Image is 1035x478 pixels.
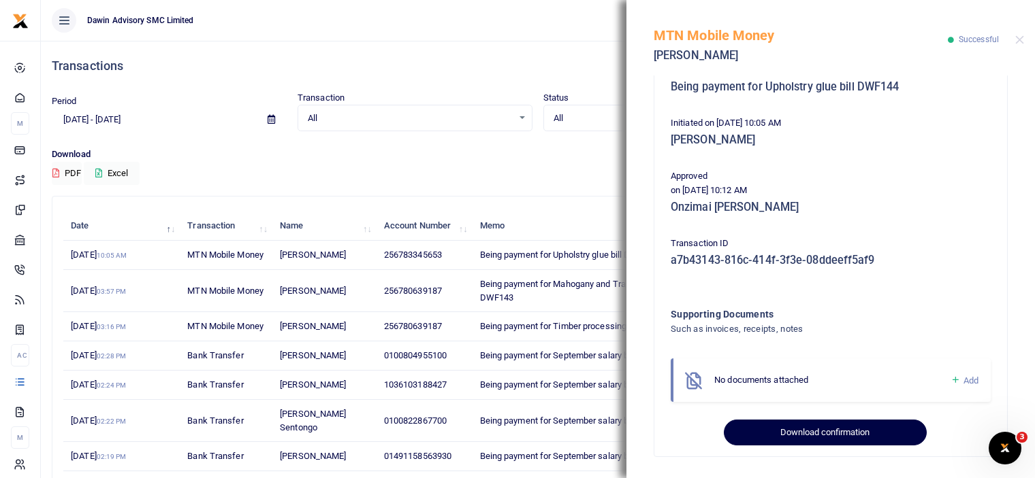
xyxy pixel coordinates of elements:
[97,453,127,460] small: 02:19 PM
[308,112,513,125] span: All
[280,379,346,390] span: [PERSON_NAME]
[71,286,126,296] span: [DATE]
[52,95,77,108] label: Period
[1017,432,1028,443] span: 3
[187,451,243,461] span: Bank Transfer
[187,321,264,331] span: MTN Mobile Money
[543,91,569,105] label: Status
[52,108,257,131] input: select period
[1015,35,1024,44] button: Close
[384,415,447,426] span: 0100822867700
[480,451,671,461] span: Being payment for September salary bill DWF134
[384,379,447,390] span: 1036103188427
[480,279,665,303] span: Being payment for Mahogany and Transport bill DWF143
[187,379,243,390] span: Bank Transfer
[11,112,29,135] li: M
[951,373,978,388] a: Add
[298,91,345,105] label: Transaction
[654,27,948,44] h5: MTN Mobile Money
[671,201,991,214] h5: Onzimai [PERSON_NAME]
[554,112,759,125] span: All
[71,321,126,331] span: [DATE]
[671,80,991,94] h5: Being payment for Upholstry glue bill DWF144
[480,250,658,260] span: Being payment for Upholstry glue bill DWF144
[12,15,29,25] a: logo-small logo-large logo-large
[280,409,346,432] span: [PERSON_NAME] Sentongo
[384,451,451,461] span: 01491158563930
[280,250,346,260] span: [PERSON_NAME]
[472,211,704,241] th: Memo: activate to sort column ascending
[97,417,127,425] small: 02:22 PM
[71,415,126,426] span: [DATE]
[480,379,671,390] span: Being payment for September salary bill DWF134
[480,415,671,426] span: Being payment for September salary bill DWF134
[377,211,473,241] th: Account Number: activate to sort column ascending
[989,432,1021,464] iframe: Intercom live chat
[187,350,243,360] span: Bank Transfer
[671,133,991,147] h5: [PERSON_NAME]
[671,184,991,198] p: on [DATE] 10:12 AM
[671,322,936,337] h4: Such as invoices, receipts, notes
[97,288,127,295] small: 03:57 PM
[384,250,442,260] span: 256783345653
[384,321,442,331] span: 256780639187
[384,286,442,296] span: 256780639187
[654,49,948,63] h5: [PERSON_NAME]
[272,211,377,241] th: Name: activate to sort column ascending
[671,116,991,131] p: Initiated on [DATE] 10:05 AM
[71,379,126,390] span: [DATE]
[63,211,180,241] th: Date: activate to sort column descending
[187,286,264,296] span: MTN Mobile Money
[384,350,447,360] span: 0100804955100
[11,426,29,449] li: M
[97,352,127,360] small: 02:28 PM
[280,286,346,296] span: [PERSON_NAME]
[187,415,243,426] span: Bank Transfer
[11,344,29,366] li: Ac
[52,162,82,185] button: PDF
[480,321,676,331] span: Being payment for Timber processing bill DWF142
[671,169,991,184] p: Approved
[82,14,200,27] span: Dawin Advisory SMC Limited
[97,323,127,330] small: 03:16 PM
[71,350,126,360] span: [DATE]
[280,321,346,331] span: [PERSON_NAME]
[671,254,991,267] h5: a7b43143-816c-414f-3f3e-08ddeeff5af9
[12,13,29,29] img: logo-small
[52,58,1024,73] h4: Transactions
[964,375,978,386] span: Add
[71,250,127,260] span: [DATE]
[959,35,999,44] span: Successful
[97,252,127,259] small: 10:05 AM
[97,381,127,389] small: 02:24 PM
[671,237,991,251] p: Transaction ID
[480,350,671,360] span: Being payment for September salary bill DWF134
[714,375,808,385] span: No documents attached
[52,148,1024,162] p: Download
[180,211,272,241] th: Transaction: activate to sort column ascending
[724,420,926,445] button: Download confirmation
[187,250,264,260] span: MTN Mobile Money
[84,162,140,185] button: Excel
[71,451,126,461] span: [DATE]
[671,307,936,322] h4: Supporting Documents
[280,451,346,461] span: [PERSON_NAME]
[280,350,346,360] span: [PERSON_NAME]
